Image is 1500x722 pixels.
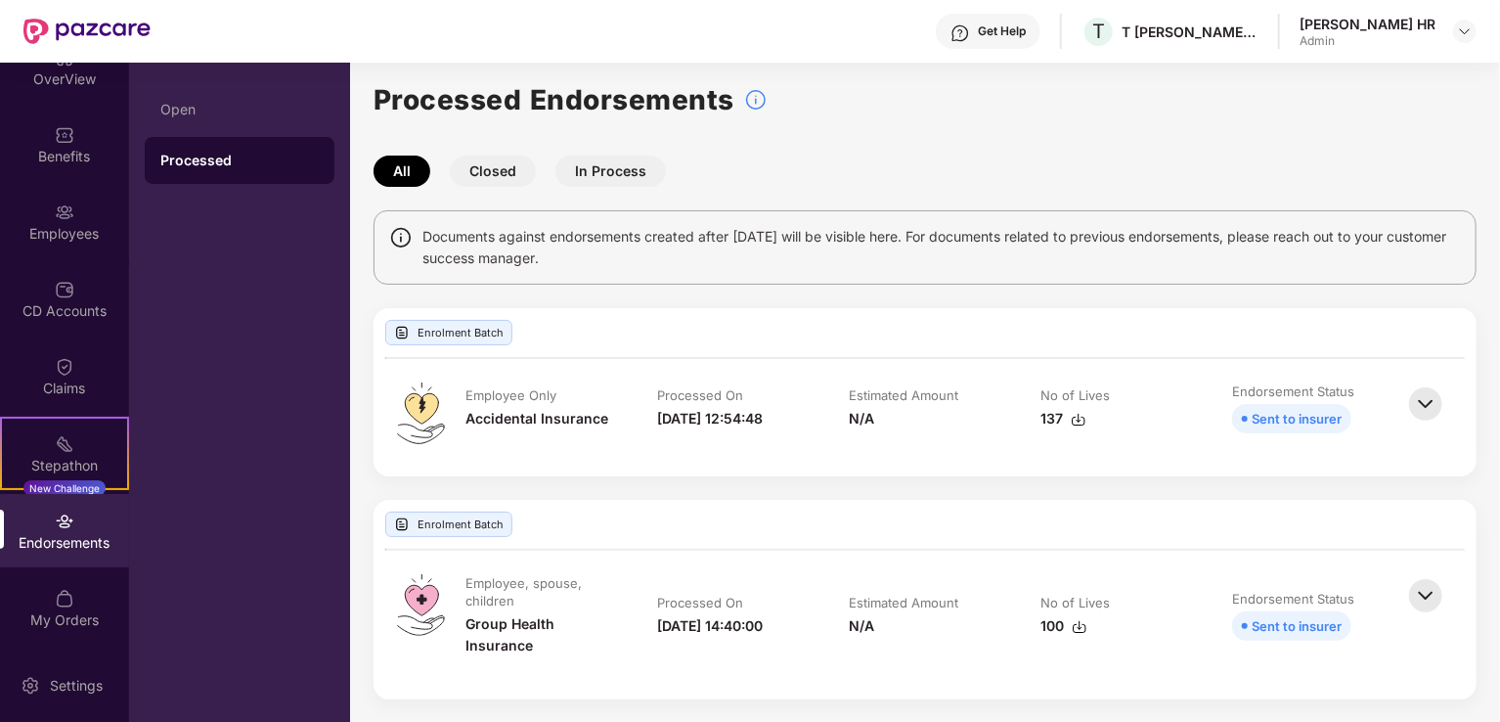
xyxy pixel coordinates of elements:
img: svg+xml;base64,PHN2ZyBpZD0iVXBsb2FkX0xvZ3MiIGRhdGEtbmFtZT0iVXBsb2FkIExvZ3MiIHhtbG5zPSJodHRwOi8vd3... [394,517,410,532]
div: Enrolment Batch [385,320,512,345]
button: In Process [555,156,666,187]
div: No of Lives [1040,594,1110,611]
img: svg+xml;base64,PHN2ZyBpZD0iRG93bmxvYWQtMzJ4MzIiIHhtbG5zPSJodHRwOi8vd3d3LnczLm9yZy8yMDAwL3N2ZyIgd2... [1071,412,1086,428]
div: Settings [44,676,109,696]
img: svg+xml;base64,PHN2ZyBpZD0iTXlfT3JkZXJzIiBkYXRhLW5hbWU9Ik15IE9yZGVycyIgeG1sbnM9Imh0dHA6Ly93d3cudz... [55,589,74,609]
div: Employee, spouse, children [465,574,614,609]
div: Admin [1300,33,1435,49]
img: svg+xml;base64,PHN2ZyBpZD0iVXBsb2FkX0xvZ3MiIGRhdGEtbmFtZT0iVXBsb2FkIExvZ3MiIHhtbG5zPSJodHRwOi8vd3... [394,325,410,340]
button: Closed [450,156,536,187]
h1: Processed Endorsements [374,78,734,121]
div: New Challenge [23,480,106,496]
div: Estimated Amount [849,594,958,611]
span: Documents against endorsements created after [DATE] will be visible here. For documents related t... [422,226,1461,269]
div: Get Help [978,23,1026,39]
div: [PERSON_NAME] HR [1300,15,1435,33]
span: T [1092,20,1105,43]
img: svg+xml;base64,PHN2ZyB4bWxucz0iaHR0cDovL3d3dy53My5vcmcvMjAwMC9zdmciIHdpZHRoPSI0OS4zMiIgaGVpZ2h0PS... [397,383,445,444]
div: Sent to insurer [1252,408,1342,429]
div: Accidental Insurance [465,408,608,429]
div: Processed On [657,386,743,404]
img: svg+xml;base64,PHN2ZyBpZD0iU2V0dGluZy0yMHgyMCIgeG1sbnM9Imh0dHA6Ly93d3cudzMub3JnLzIwMDAvc3ZnIiB3aW... [21,676,40,696]
div: Stepathon [2,456,127,475]
img: svg+xml;base64,PHN2ZyBpZD0iQmVuZWZpdHMiIHhtbG5zPSJodHRwOi8vd3d3LnczLm9yZy8yMDAwL3N2ZyIgd2lkdGg9Ij... [55,125,74,145]
img: svg+xml;base64,PHN2ZyBpZD0iRW5kb3JzZW1lbnRzIiB4bWxucz0iaHR0cDovL3d3dy53My5vcmcvMjAwMC9zdmciIHdpZH... [55,512,74,531]
div: [DATE] 14:40:00 [657,615,763,637]
div: No of Lives [1040,386,1110,404]
img: svg+xml;base64,PHN2ZyBpZD0iQ2xhaW0iIHhtbG5zPSJodHRwOi8vd3d3LnczLm9yZy8yMDAwL3N2ZyIgd2lkdGg9IjIwIi... [55,357,74,377]
div: Processed [160,151,319,170]
div: Group Health Insurance [465,613,618,656]
img: svg+xml;base64,PHN2ZyB4bWxucz0iaHR0cDovL3d3dy53My5vcmcvMjAwMC9zdmciIHdpZHRoPSI0OS4zMiIgaGVpZ2h0PS... [397,574,445,636]
img: svg+xml;base64,PHN2ZyBpZD0iSGVscC0zMngzMiIgeG1sbnM9Imh0dHA6Ly93d3cudzMub3JnLzIwMDAvc3ZnIiB3aWR0aD... [950,23,970,43]
div: 137 [1040,408,1086,429]
img: New Pazcare Logo [23,19,151,44]
div: Endorsement Status [1232,383,1354,400]
div: N/A [849,408,874,429]
img: svg+xml;base64,PHN2ZyBpZD0iRHJvcGRvd24tMzJ4MzIiIHhtbG5zPSJodHRwOi8vd3d3LnczLm9yZy8yMDAwL3N2ZyIgd2... [1457,23,1473,39]
div: Enrolment Batch [385,512,512,537]
div: Processed On [657,594,743,611]
img: svg+xml;base64,PHN2ZyBpZD0iSW5mb18tXzMyeDMyIiBkYXRhLW5hbWU9IkluZm8gLSAzMngzMiIgeG1sbnM9Imh0dHA6Ly... [744,88,768,112]
img: svg+xml;base64,PHN2ZyBpZD0iQmFjay0zMngzMiIgeG1sbnM9Imh0dHA6Ly93d3cudzMub3JnLzIwMDAvc3ZnIiB3aWR0aD... [1404,574,1447,617]
div: Employee Only [465,386,556,404]
div: Endorsement Status [1232,590,1354,608]
img: svg+xml;base64,PHN2ZyBpZD0iRG93bmxvYWQtMzJ4MzIiIHhtbG5zPSJodHRwOi8vd3d3LnczLm9yZy8yMDAwL3N2ZyIgd2... [1072,619,1087,635]
img: svg+xml;base64,PHN2ZyB4bWxucz0iaHR0cDovL3d3dy53My5vcmcvMjAwMC9zdmciIHdpZHRoPSIyMSIgaGVpZ2h0PSIyMC... [55,434,74,454]
img: svg+xml;base64,PHN2ZyBpZD0iQ0RfQWNjb3VudHMiIGRhdGEtbmFtZT0iQ0QgQWNjb3VudHMiIHhtbG5zPSJodHRwOi8vd3... [55,280,74,299]
div: Sent to insurer [1252,615,1342,637]
div: 100 [1040,615,1087,637]
img: svg+xml;base64,PHN2ZyBpZD0iRW1wbG95ZWVzIiB4bWxucz0iaHR0cDovL3d3dy53My5vcmcvMjAwMC9zdmciIHdpZHRoPS... [55,203,74,222]
div: T [PERSON_NAME] & [PERSON_NAME] [1122,23,1258,41]
div: [DATE] 12:54:48 [657,408,763,429]
button: All [374,156,430,187]
div: N/A [849,615,874,637]
img: svg+xml;base64,PHN2ZyBpZD0iSW5mbyIgeG1sbnM9Imh0dHA6Ly93d3cudzMub3JnLzIwMDAvc3ZnIiB3aWR0aD0iMTQiIG... [389,226,413,249]
img: svg+xml;base64,PHN2ZyBpZD0iQmFjay0zMngzMiIgeG1sbnM9Imh0dHA6Ly93d3cudzMub3JnLzIwMDAvc3ZnIiB3aWR0aD... [1404,383,1447,426]
div: Estimated Amount [849,386,958,404]
div: Open [160,102,319,117]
